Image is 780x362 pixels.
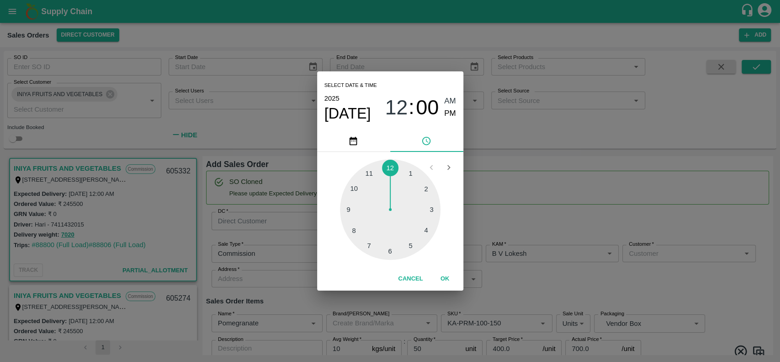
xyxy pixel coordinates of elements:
[317,130,390,152] button: pick date
[444,95,456,108] button: AM
[416,95,439,119] button: 00
[430,271,460,287] button: OK
[409,95,414,119] span: :
[416,96,439,119] span: 00
[324,104,371,123] button: [DATE]
[324,79,377,92] span: Select date & time
[394,271,426,287] button: Cancel
[390,130,463,152] button: pick time
[385,95,408,119] button: 12
[324,92,340,104] button: 2025
[385,96,408,119] span: 12
[444,108,456,120] button: PM
[440,159,457,176] button: Open next view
